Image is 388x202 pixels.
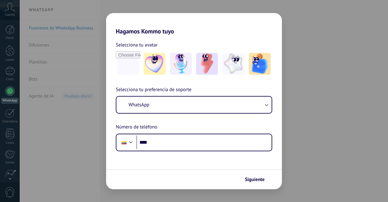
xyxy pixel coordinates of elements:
button: WhatsApp [116,97,272,113]
span: Número de teléfono [116,123,157,131]
img: -3.jpeg [196,53,218,75]
span: Siguiente [245,177,265,182]
img: -5.jpeg [249,53,271,75]
img: -4.jpeg [222,53,244,75]
img: -2.jpeg [170,53,192,75]
span: Selecciona tu preferencia de soporte [116,86,192,94]
span: Selecciona tu avatar [116,41,158,49]
img: -1.jpeg [144,53,166,75]
button: Siguiente [242,174,273,185]
span: WhatsApp [129,102,149,108]
div: Ecuador: + 593 [118,136,130,149]
h2: Hagamos Kommo tuyo [106,13,282,35]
